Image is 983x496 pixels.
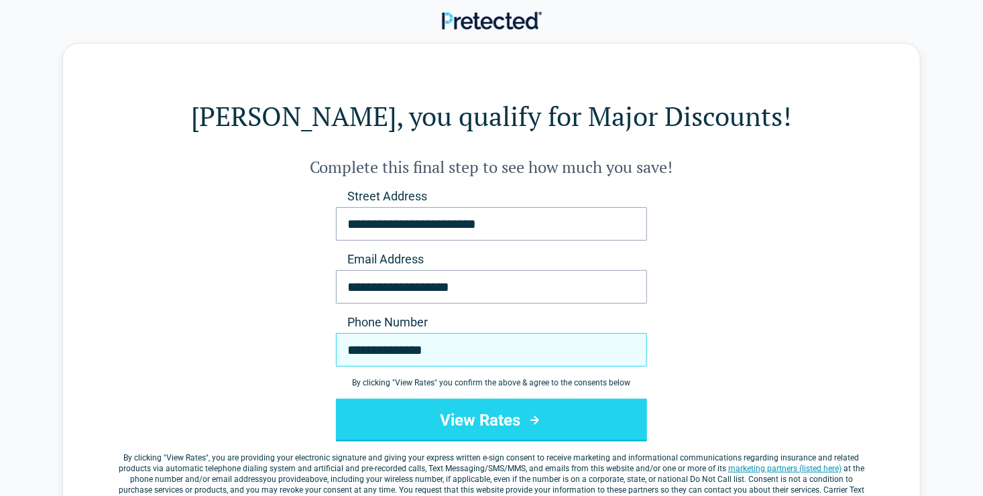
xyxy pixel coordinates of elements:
div: By clicking " View Rates " you confirm the above & agree to the consents below [336,377,647,388]
button: View Rates [336,399,647,442]
a: marketing partners (listed here) [728,464,842,473]
label: Street Address [336,188,647,204]
h2: Complete this final step to see how much you save! [117,156,866,178]
h1: [PERSON_NAME], you qualify for Major Discounts! [117,97,866,135]
label: Phone Number [336,314,647,330]
span: View Rates [167,453,207,462]
label: Email Address [336,251,647,267]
